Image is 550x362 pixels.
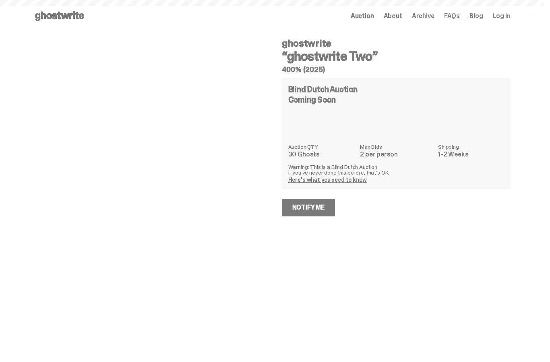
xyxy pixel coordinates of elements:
a: Here's what you need to know [288,176,367,183]
dt: Max Bids [360,144,433,150]
h4: ghostwrite [282,39,511,48]
a: Notify Me [282,199,335,216]
dt: Shipping [438,144,504,150]
a: Auction [351,13,374,19]
dd: 1-2 Weeks [438,151,504,158]
dd: 30 Ghosts [288,151,355,158]
a: Archive [412,13,434,19]
a: About [384,13,402,19]
dt: Auction QTY [288,144,355,150]
a: Log in [492,13,510,19]
h3: “ghostwrite Two” [282,50,511,63]
a: Blog [469,13,483,19]
h4: Blind Dutch Auction [288,85,358,93]
dd: 2 per person [360,151,433,158]
p: Warning: This is a Blind Dutch Auction. If you’ve never done this before, that’s OK. [288,164,504,175]
a: FAQs [444,13,460,19]
div: Coming Soon [288,96,504,104]
h5: 400% (2025) [282,66,511,73]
